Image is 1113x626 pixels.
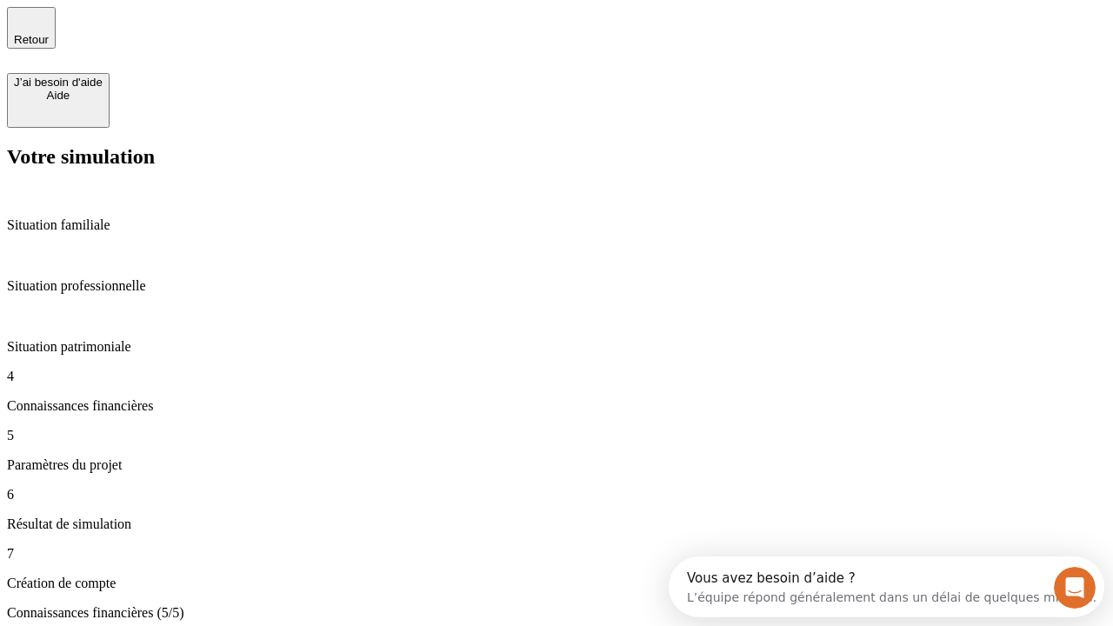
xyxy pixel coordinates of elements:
[7,369,1106,384] p: 4
[7,605,1106,621] p: Connaissances financières (5/5)
[7,428,1106,443] p: 5
[7,217,1106,233] p: Situation familiale
[7,7,479,55] div: Ouvrir le Messenger Intercom
[7,546,1106,562] p: 7
[7,516,1106,532] p: Résultat de simulation
[7,576,1106,591] p: Création de compte
[7,339,1106,355] p: Situation patrimoniale
[7,398,1106,414] p: Connaissances financières
[1054,567,1096,609] iframe: Intercom live chat
[14,33,49,46] span: Retour
[18,29,428,47] div: L’équipe répond généralement dans un délai de quelques minutes.
[18,15,428,29] div: Vous avez besoin d’aide ?
[7,145,1106,169] h2: Votre simulation
[7,7,56,49] button: Retour
[7,278,1106,294] p: Situation professionnelle
[7,73,110,128] button: J’ai besoin d'aideAide
[7,487,1106,503] p: 6
[14,76,103,89] div: J’ai besoin d'aide
[669,556,1104,617] iframe: Intercom live chat discovery launcher
[14,89,103,102] div: Aide
[7,457,1106,473] p: Paramètres du projet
